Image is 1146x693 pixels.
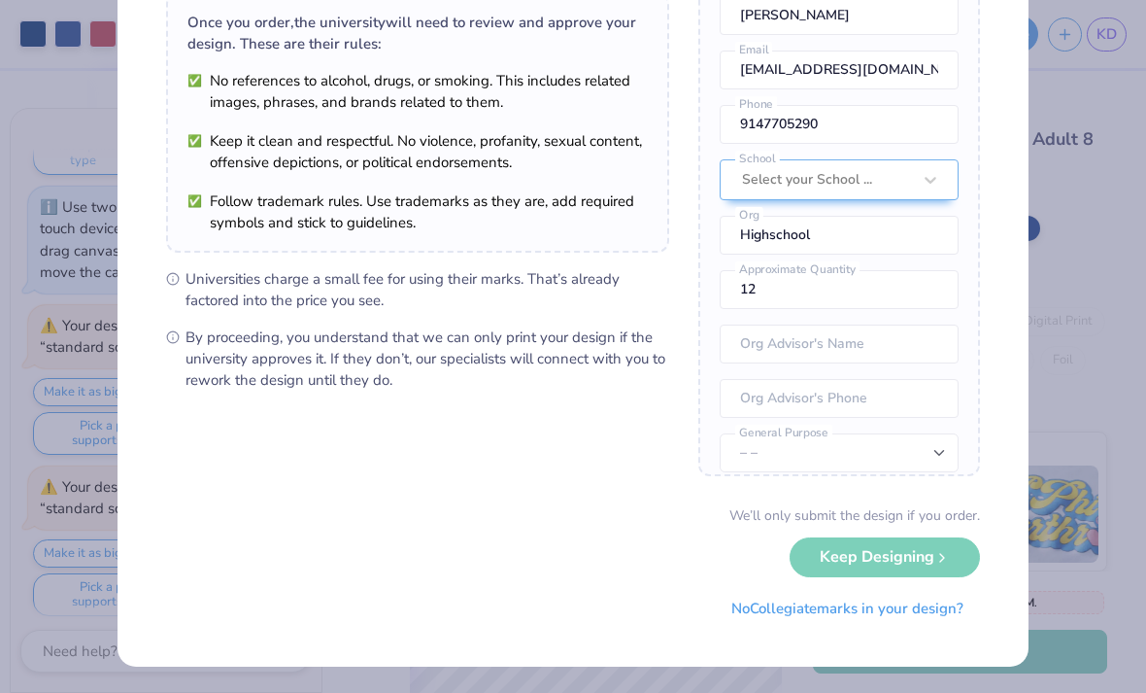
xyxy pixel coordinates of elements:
[720,216,959,255] input: Org
[187,191,648,233] li: Follow trademark rules. Use trademarks as they are, add required symbols and stick to guidelines.
[720,270,959,309] input: Approximate Quantity
[187,130,648,173] li: Keep it clean and respectful. No violence, profanity, sexual content, offensive depictions, or po...
[720,51,959,89] input: Email
[185,268,669,311] span: Universities charge a small fee for using their marks. That’s already factored into the price you...
[715,589,980,629] button: NoCollegiatemarks in your design?
[187,12,648,54] div: Once you order, the university will need to review and approve your design. These are their rules:
[720,379,959,418] input: Org Advisor's Phone
[185,327,669,391] span: By proceeding, you understand that we can only print your design if the university approves it. I...
[720,105,959,144] input: Phone
[720,325,959,364] input: Org Advisor's Name
[729,505,980,526] div: We’ll only submit the design if you order.
[187,70,648,113] li: No references to alcohol, drugs, or smoking. This includes related images, phrases, and brands re...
